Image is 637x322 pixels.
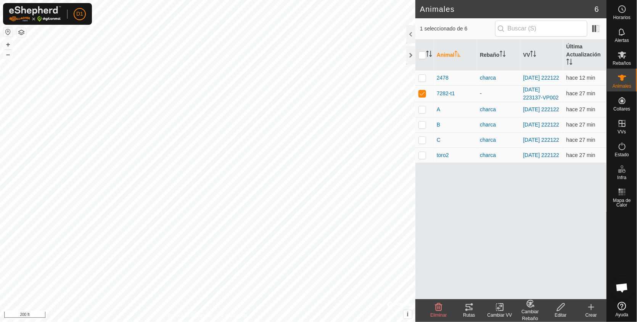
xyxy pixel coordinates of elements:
input: Buscar (S) [495,21,587,37]
div: - [480,90,517,98]
a: [DATE] 222122 [523,152,560,158]
span: Animales [613,84,631,88]
span: Alertas [615,38,629,43]
th: Rebaño [477,40,520,70]
span: 15 sept 2025, 21:37 [566,152,595,158]
span: D1 [76,10,83,18]
div: Crear [576,312,606,319]
span: 15 sept 2025, 21:37 [566,90,595,96]
button: Capas del Mapa [17,28,26,37]
a: [DATE] 222122 [523,122,560,128]
img: Logo Gallagher [9,6,61,22]
div: charca [480,74,517,82]
p-sorticon: Activar para ordenar [500,52,506,58]
span: 15 sept 2025, 21:37 [566,137,595,143]
button: + [3,40,13,49]
span: 2478 [437,74,449,82]
span: 15 sept 2025, 21:52 [566,75,595,81]
div: Cambiar VV [484,312,515,319]
span: B [437,121,440,129]
p-sorticon: Activar para ordenar [426,52,432,58]
span: 6 [595,3,599,15]
a: Contáctenos [222,312,247,319]
button: – [3,50,13,59]
a: [DATE] 222122 [523,137,560,143]
a: [DATE] 223137-VP002 [523,87,559,101]
span: Rebaños [613,61,631,66]
div: charca [480,121,517,129]
div: Cambiar Rebaño [515,308,545,322]
span: A [437,106,440,114]
span: Horarios [613,15,631,20]
a: [DATE] 222122 [523,75,560,81]
span: Estado [615,152,629,157]
div: Chat abierto [611,276,634,299]
span: Infra [617,175,626,180]
span: VVs [618,130,626,134]
p-sorticon: Activar para ordenar [566,60,573,66]
p-sorticon: Activar para ordenar [455,52,461,58]
span: 1 seleccionado de 6 [420,25,495,33]
span: C [437,136,441,144]
span: 15 sept 2025, 21:37 [566,106,595,112]
a: Política de Privacidad [168,312,212,319]
p-sorticon: Activar para ordenar [530,52,536,58]
span: 7282-t1 [437,90,455,98]
h2: Animales [420,5,595,14]
a: Ayuda [607,299,637,320]
div: charca [480,136,517,144]
div: Editar [545,312,576,319]
th: Animal [434,40,477,70]
span: Eliminar [430,312,447,318]
div: charca [480,106,517,114]
span: toro2 [437,151,449,159]
button: i [404,310,412,319]
div: charca [480,151,517,159]
button: Restablecer Mapa [3,27,13,37]
div: Rutas [454,312,484,319]
span: 15 sept 2025, 21:37 [566,122,595,128]
span: Collares [613,107,630,111]
span: i [407,311,409,317]
span: Mapa de Calor [609,198,635,207]
a: [DATE] 222122 [523,106,560,112]
th: VV [520,40,563,70]
span: Ayuda [616,312,629,317]
th: Última Actualización [563,40,606,70]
